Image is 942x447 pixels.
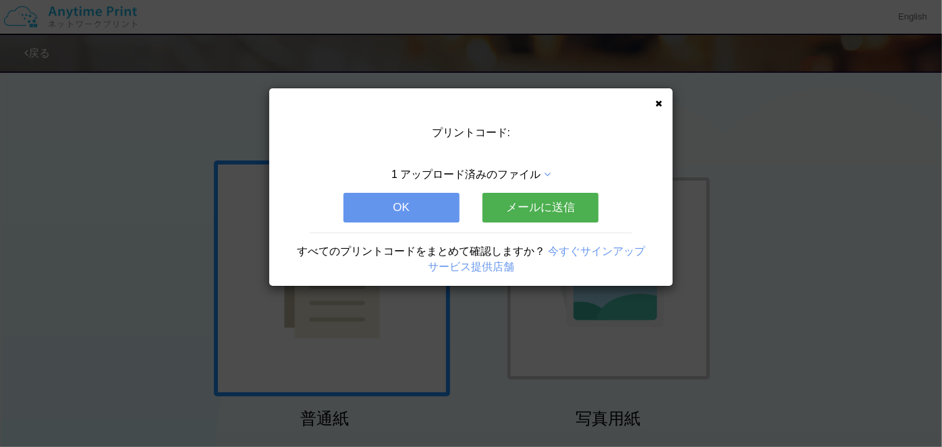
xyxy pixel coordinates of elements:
button: メールに送信 [482,193,599,222]
a: サービス提供店舗 [428,261,514,272]
span: プリントコード: [432,127,510,138]
a: 今すぐサインアップ [548,245,645,257]
span: すべてのプリントコードをまとめて確認しますか？ [297,245,545,257]
button: OK [343,193,460,222]
span: 1 アップロード済みのファイル [391,169,541,180]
